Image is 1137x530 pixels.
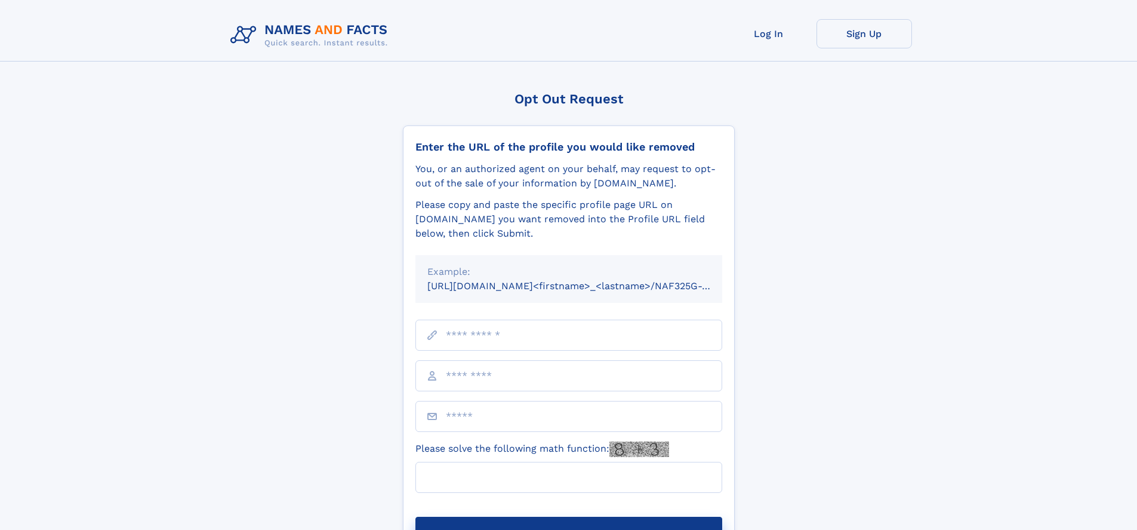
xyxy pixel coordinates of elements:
[816,19,912,48] a: Sign Up
[403,91,735,106] div: Opt Out Request
[427,280,745,292] small: [URL][DOMAIN_NAME]<firstname>_<lastname>/NAF325G-xxxxxxxx
[721,19,816,48] a: Log In
[415,198,722,241] div: Please copy and paste the specific profile page URL on [DOMAIN_NAME] you want removed into the Pr...
[427,265,710,279] div: Example:
[226,19,398,51] img: Logo Names and Facts
[415,140,722,154] div: Enter the URL of the profile you would like removed
[415,162,722,191] div: You, or an authorized agent on your behalf, may request to opt-out of the sale of your informatio...
[415,442,669,457] label: Please solve the following math function:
